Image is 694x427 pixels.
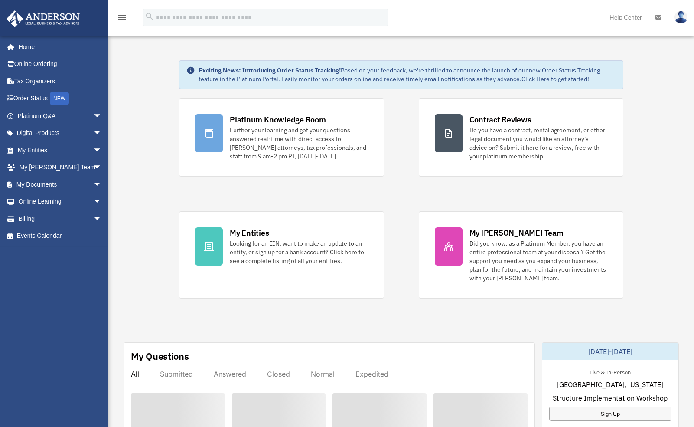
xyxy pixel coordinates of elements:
[6,38,111,56] a: Home
[674,11,687,23] img: User Pic
[355,370,388,378] div: Expedited
[553,393,668,403] span: Structure Implementation Workshop
[230,227,269,238] div: My Entities
[93,159,111,177] span: arrow_drop_down
[230,126,368,161] div: Further your learning and get your questions answered real-time with direct access to [PERSON_NAM...
[93,176,111,194] span: arrow_drop_down
[6,210,115,227] a: Billingarrow_drop_down
[6,90,115,108] a: Order StatusNEW
[145,12,154,21] i: search
[6,141,115,159] a: My Entitiesarrow_drop_down
[311,370,335,378] div: Normal
[469,227,564,238] div: My [PERSON_NAME] Team
[179,98,384,177] a: Platinum Knowledge Room Further your learning and get your questions answered real-time with dire...
[117,12,127,23] i: menu
[50,92,69,105] div: NEW
[6,159,115,176] a: My [PERSON_NAME] Teamarrow_drop_down
[199,66,616,83] div: Based on your feedback, we're thrilled to announce the launch of our new Order Status Tracking fe...
[267,370,290,378] div: Closed
[469,126,607,161] div: Do you have a contract, rental agreement, or other legal document you would like an attorney's ad...
[419,211,623,299] a: My [PERSON_NAME] Team Did you know, as a Platinum Member, you have an entire professional team at...
[6,176,115,193] a: My Documentsarrow_drop_down
[4,10,82,27] img: Anderson Advisors Platinum Portal
[549,407,671,421] a: Sign Up
[6,72,115,90] a: Tax Organizers
[199,66,341,74] strong: Exciting News: Introducing Order Status Tracking!
[93,141,111,159] span: arrow_drop_down
[542,343,678,360] div: [DATE]-[DATE]
[6,193,115,210] a: Online Learningarrow_drop_down
[117,15,127,23] a: menu
[230,239,368,265] div: Looking for an EIN, want to make an update to an entity, or sign up for a bank account? Click her...
[93,107,111,125] span: arrow_drop_down
[6,125,115,142] a: Digital Productsarrow_drop_down
[6,107,115,125] a: Platinum Q&Aarrow_drop_down
[583,367,638,376] div: Live & In-Person
[521,75,589,83] a: Click Here to get started!
[214,370,246,378] div: Answered
[93,193,111,211] span: arrow_drop_down
[131,350,189,363] div: My Questions
[230,114,326,125] div: Platinum Knowledge Room
[179,211,384,299] a: My Entities Looking for an EIN, want to make an update to an entity, or sign up for a bank accoun...
[93,210,111,228] span: arrow_drop_down
[6,56,115,73] a: Online Ordering
[469,239,607,282] div: Did you know, as a Platinum Member, you have an entire professional team at your disposal? Get th...
[6,227,115,245] a: Events Calendar
[93,125,111,142] span: arrow_drop_down
[469,114,531,125] div: Contract Reviews
[419,98,623,177] a: Contract Reviews Do you have a contract, rental agreement, or other legal document you would like...
[131,370,139,378] div: All
[160,370,193,378] div: Submitted
[557,379,663,390] span: [GEOGRAPHIC_DATA], [US_STATE]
